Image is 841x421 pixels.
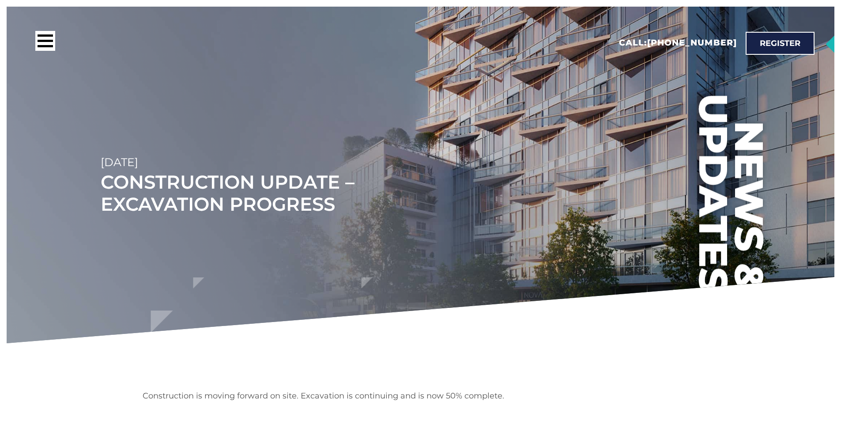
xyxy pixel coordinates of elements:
time: [DATE] [101,156,138,169]
h1: Construction Update – Excavation Progress [101,171,454,216]
a: [PHONE_NUMBER] [647,38,737,48]
span: Register [760,39,800,47]
p: Construction is moving forward on site. Excavation is continuing and is now 50% complete. [143,390,699,403]
h2: Call: [619,38,737,49]
a: Register [746,32,815,55]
